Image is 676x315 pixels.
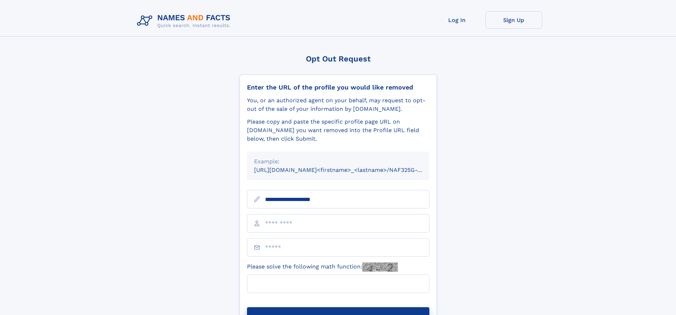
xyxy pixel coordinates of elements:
img: Logo Names and Facts [134,11,236,31]
label: Please solve the following math function: [247,262,398,272]
div: Enter the URL of the profile you would like removed [247,83,429,91]
a: Sign Up [485,11,542,29]
div: Opt Out Request [240,54,437,63]
small: [URL][DOMAIN_NAME]<firstname>_<lastname>/NAF325G-xxxxxxxx [254,167,443,173]
a: Log In [429,11,485,29]
div: You, or an authorized agent on your behalf, may request to opt-out of the sale of your informatio... [247,96,429,113]
div: Example: [254,157,422,166]
div: Please copy and paste the specific profile page URL on [DOMAIN_NAME] you want removed into the Pr... [247,118,429,143]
